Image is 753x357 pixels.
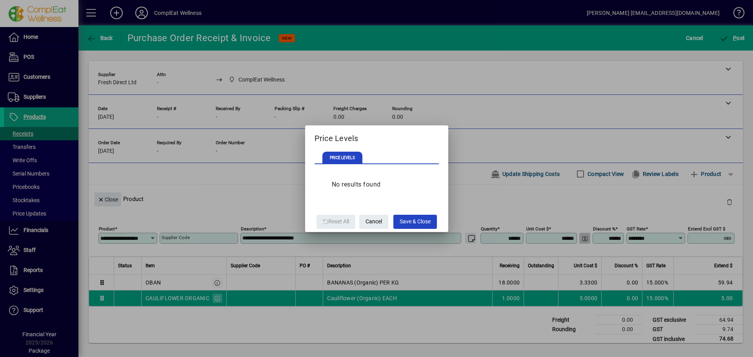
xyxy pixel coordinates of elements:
span: Save & Close [400,215,431,228]
div: No results found [324,172,389,197]
span: Cancel [366,215,382,228]
button: Save & Close [393,215,437,229]
h2: Price Levels [305,125,448,148]
button: Cancel [359,215,388,229]
span: PRICE LEVELS [322,152,362,164]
